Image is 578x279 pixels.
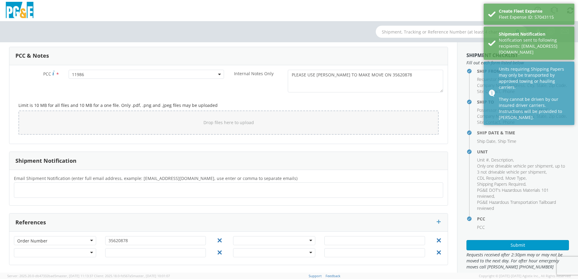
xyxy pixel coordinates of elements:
a: Support [309,274,322,278]
a: Feedback [326,274,340,278]
input: Shipment, Tracking or Reference Number (at least 4 chars) [376,26,527,38]
span: Shipping Papers Required [477,181,525,187]
h4: Ship To [477,100,569,104]
h4: Unit [477,149,569,154]
span: Ship Time [498,138,516,144]
li: , [505,175,527,181]
li: , [477,163,567,175]
span: PCC [43,71,51,77]
span: master, [DATE] 11:13:37 [56,274,93,278]
span: PG&E DOT's Hazardous Materials 101 reviewed [477,187,549,199]
div: Notification sent to following recipients: [EMAIL_ADDRESS][DOMAIN_NAME] [499,37,570,55]
span: 11986 [72,72,221,77]
span: Drop files here to upload [203,120,254,125]
h4: Ship Date & Time [477,130,569,135]
span: PG&E Hazardous Transportation Tailboard reviewed [477,199,556,211]
span: CDL Required [477,175,503,181]
h3: PCC & Notes [15,53,49,59]
span: Server: 2025.20.0-db47332bad5 [7,274,93,278]
li: , [477,181,526,187]
span: Internal Notes Only [234,71,274,76]
h5: Limit is 10 MB for all files and 10 MB for a one file. Only .pdf, .png and .jpeg files may be upl... [18,103,439,107]
h4: Ship From [477,69,569,73]
span: Company Name [477,113,507,119]
div: Create Fleet Expense [499,8,570,14]
li: , [477,187,567,199]
span: 11986 [69,70,224,79]
span: Site Contact [477,88,500,94]
span: Site Contact [477,119,500,125]
span: Unit # [477,157,489,163]
button: Submit [466,240,569,250]
img: pge-logo-06675f144f4cfa6a6814.png [5,2,35,20]
span: Email Shipment Notification (enter full email address, example: jdoe01@agistix.com, use enter or ... [14,175,297,181]
span: Company Name [477,82,507,88]
li: , [491,157,514,163]
span: master, [DATE] 10:01:07 [133,274,170,278]
span: Client: 2025.18.0-fd567a5 [94,274,170,278]
strong: Shipment Checklist [466,52,518,59]
li: , [477,157,490,163]
span: Move Type [505,175,526,181]
div: Units requiring Shipping Papers may only be transported by approved towing or hauling carriers. T... [499,66,570,120]
span: Requests received after 2:30pm may or may not be moved to the next day. For after hour emergency ... [466,252,569,270]
span: Ship Date [477,138,495,144]
div: Shipment Notification [499,31,570,37]
span: Possessor Contact [477,107,513,113]
span: Copyright © [DATE]-[DATE] Agistix Inc., All Rights Reserved [479,274,571,278]
div: Order Number [17,238,47,244]
li: , [477,82,508,88]
div: Fleet Expense ID: 57043115 [499,14,570,20]
h3: Shipment Notification [15,158,76,164]
li: , [477,88,501,95]
li: , [477,119,501,125]
span: PCC [477,224,485,230]
li: , [477,107,514,113]
span: Fill out each form listed below [466,60,569,66]
h3: References [15,220,46,226]
span: Requestor Name [477,76,509,82]
li: , [477,138,496,144]
li: , [477,113,508,119]
li: , [477,76,510,82]
li: , [477,175,504,181]
h4: PCC [477,216,569,221]
span: Only one driveable vehicle per shipment, up to 3 not driveable vehicle per shipment [477,163,565,175]
span: Description [491,157,513,163]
